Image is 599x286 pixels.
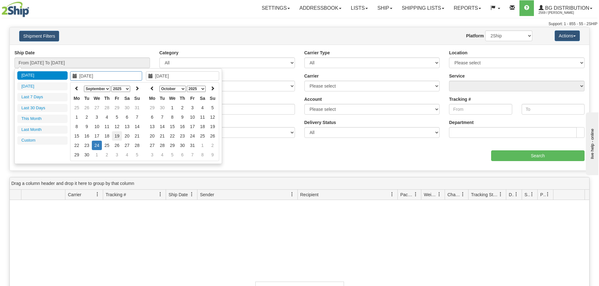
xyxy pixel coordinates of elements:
[177,112,187,122] td: 9
[167,141,177,150] td: 29
[102,131,112,141] td: 18
[449,119,474,126] label: Department
[10,177,589,190] div: grid grouping header
[524,192,530,198] span: Shipment Issues
[491,150,585,161] input: Search
[208,103,218,112] td: 5
[122,131,132,141] td: 20
[167,112,177,122] td: 8
[410,189,421,200] a: Packages filter column settings
[346,0,373,16] a: Lists
[400,192,413,198] span: Packages
[147,94,157,103] th: Mo
[200,192,214,198] span: Sender
[82,103,92,112] td: 26
[167,150,177,159] td: 5
[167,122,177,131] td: 15
[449,50,467,56] label: Location
[458,189,468,200] a: Charge filter column settings
[122,103,132,112] td: 30
[132,131,142,141] td: 21
[17,115,68,123] li: This Month
[92,94,102,103] th: We
[132,141,142,150] td: 28
[509,192,514,198] span: Delivery Status
[92,131,102,141] td: 17
[449,0,486,16] a: Reports
[387,189,397,200] a: Recipient filter column settings
[187,122,197,131] td: 17
[197,112,208,122] td: 11
[197,150,208,159] td: 8
[147,141,157,150] td: 27
[132,150,142,159] td: 5
[540,192,546,198] span: Pickup Status
[72,131,82,141] td: 15
[72,103,82,112] td: 25
[102,150,112,159] td: 2
[122,94,132,103] th: Sa
[542,189,553,200] a: Pickup Status filter column settings
[157,150,167,159] td: 4
[72,150,82,159] td: 29
[122,141,132,150] td: 27
[147,103,157,112] td: 29
[17,82,68,91] li: [DATE]
[2,2,29,17] img: logo2569.jpg
[208,94,218,103] th: Su
[112,150,122,159] td: 3
[208,141,218,150] td: 2
[17,71,68,80] li: [DATE]
[72,141,82,150] td: 22
[157,122,167,131] td: 14
[122,112,132,122] td: 6
[147,150,157,159] td: 3
[122,122,132,131] td: 13
[112,131,122,141] td: 19
[17,93,68,101] li: Last 7 Days
[122,150,132,159] td: 4
[304,50,330,56] label: Carrier Type
[304,73,319,79] label: Carrier
[187,94,197,103] th: Fr
[82,131,92,141] td: 16
[449,96,471,102] label: Tracking #
[495,189,506,200] a: Tracking Status filter column settings
[373,0,397,16] a: Ship
[102,122,112,131] td: 11
[132,94,142,103] th: Su
[72,122,82,131] td: 8
[177,150,187,159] td: 6
[68,192,81,198] span: Carrier
[208,122,218,131] td: 19
[522,104,585,115] input: To
[197,122,208,131] td: 18
[208,112,218,122] td: 12
[157,131,167,141] td: 21
[295,0,346,16] a: Addressbook
[92,112,102,122] td: 3
[287,189,297,200] a: Sender filter column settings
[177,141,187,150] td: 30
[102,141,112,150] td: 25
[14,50,35,56] label: Ship Date
[186,189,197,200] a: Ship Date filter column settings
[19,31,59,41] button: Shipment Filters
[539,10,586,16] span: 2569 / [PERSON_NAME]
[449,104,512,115] input: From
[449,73,465,79] label: Service
[102,103,112,112] td: 28
[169,192,188,198] span: Ship Date
[82,122,92,131] td: 9
[92,141,102,150] td: 24
[157,103,167,112] td: 30
[155,189,166,200] a: Tracking # filter column settings
[132,122,142,131] td: 14
[2,21,597,27] div: Support: 1 - 855 - 55 - 2SHIP
[82,150,92,159] td: 30
[585,111,598,175] iframe: chat widget
[447,192,461,198] span: Charge
[471,192,498,198] span: Tracking Status
[72,94,82,103] th: Mo
[197,103,208,112] td: 4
